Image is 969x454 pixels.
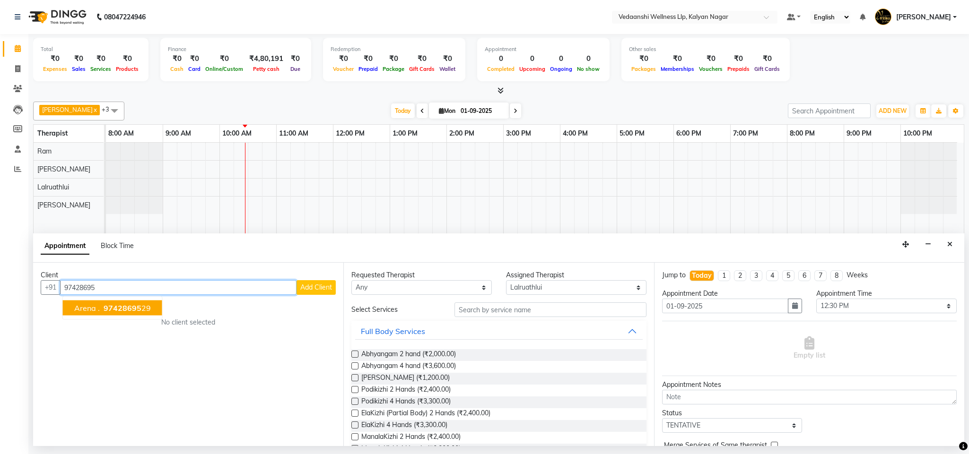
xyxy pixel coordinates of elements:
[697,53,725,64] div: ₹0
[70,53,88,64] div: ₹0
[787,127,817,140] a: 8:00 PM
[361,349,456,361] span: Abhyangam 2 hand (₹2,000.00)
[361,385,451,396] span: Podikizhi 2 Hands (₹2,400.00)
[658,66,697,72] span: Memberships
[168,45,304,53] div: Finance
[504,127,533,140] a: 3:00 PM
[163,127,193,140] a: 9:00 AM
[407,53,437,64] div: ₹0
[102,303,151,313] ngb-highlight: 29
[168,53,186,64] div: ₹0
[104,303,141,313] span: 97428695
[361,420,447,432] span: ElaKizhi 4 Hands (₹3,300.00)
[113,66,141,72] span: Products
[617,127,647,140] a: 5:00 PM
[437,53,458,64] div: ₹0
[943,237,957,252] button: Close
[629,45,782,53] div: Other sales
[356,66,380,72] span: Prepaid
[41,45,141,53] div: Total
[88,66,113,72] span: Services
[896,12,951,22] span: [PERSON_NAME]
[104,4,146,30] b: 08047224946
[361,326,425,337] div: Full Body Services
[575,53,602,64] div: 0
[629,53,658,64] div: ₹0
[752,66,782,72] span: Gift Cards
[725,53,752,64] div: ₹0
[844,127,874,140] a: 9:00 PM
[662,408,803,418] div: Status
[794,336,825,360] span: Empty list
[331,45,458,53] div: Redemption
[355,323,642,340] button: Full Body Services
[629,66,658,72] span: Packages
[830,270,843,281] li: 8
[245,53,287,64] div: ₹4,80,191
[816,289,957,299] div: Appointment Time
[287,53,304,64] div: ₹0
[725,66,752,72] span: Prepaids
[548,66,575,72] span: Ongoing
[437,66,458,72] span: Wallet
[548,53,575,64] div: 0
[901,127,934,140] a: 10:00 PM
[361,432,461,444] span: ManalaKizhi 2 Hands (₹2,400.00)
[674,127,704,140] a: 6:00 PM
[344,305,447,315] div: Select Services
[436,107,458,114] span: Mon
[752,53,782,64] div: ₹0
[798,270,811,281] li: 6
[37,129,68,137] span: Therapist
[41,238,89,255] span: Appointment
[662,289,803,299] div: Appointment Date
[407,66,437,72] span: Gift Cards
[380,53,407,64] div: ₹0
[220,127,254,140] a: 10:00 AM
[485,45,602,53] div: Appointment
[662,380,957,390] div: Appointment Notes
[664,440,767,452] span: Merge Services of Same therapist
[361,373,450,385] span: [PERSON_NAME] (₹1,200.00)
[458,104,505,118] input: 2025-09-01
[300,283,332,291] span: Add Client
[380,66,407,72] span: Package
[60,280,297,295] input: Search by Name/Mobile/Email/Code
[41,270,336,280] div: Client
[447,127,477,140] a: 2:00 PM
[575,66,602,72] span: No show
[506,270,646,280] div: Assigned Therapist
[41,280,61,295] button: +91
[361,408,490,420] span: ElaKizhi (Partial Body) 2 Hands (₹2,400.00)
[390,127,420,140] a: 1:00 PM
[70,66,88,72] span: Sales
[731,127,760,140] a: 7:00 PM
[697,66,725,72] span: Vouchers
[517,53,548,64] div: 0
[876,104,909,118] button: ADD NEW
[41,53,70,64] div: ₹0
[454,302,646,317] input: Search by service name
[277,127,311,140] a: 11:00 AM
[361,396,451,408] span: Podikizhi 4 Hands (₹3,300.00)
[93,106,97,113] a: x
[186,53,203,64] div: ₹0
[88,53,113,64] div: ₹0
[750,270,762,281] li: 3
[106,127,136,140] a: 8:00 AM
[788,103,871,118] input: Search Appointment
[879,107,907,114] span: ADD NEW
[662,299,789,313] input: yyyy-mm-dd
[875,9,891,25] img: Ashik
[782,270,794,281] li: 5
[766,270,778,281] li: 4
[718,270,730,281] li: 1
[658,53,697,64] div: ₹0
[168,66,186,72] span: Cash
[485,53,517,64] div: 0
[74,303,100,313] span: Arena .
[113,53,141,64] div: ₹0
[251,66,282,72] span: Petty cash
[203,66,245,72] span: Online/Custom
[485,66,517,72] span: Completed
